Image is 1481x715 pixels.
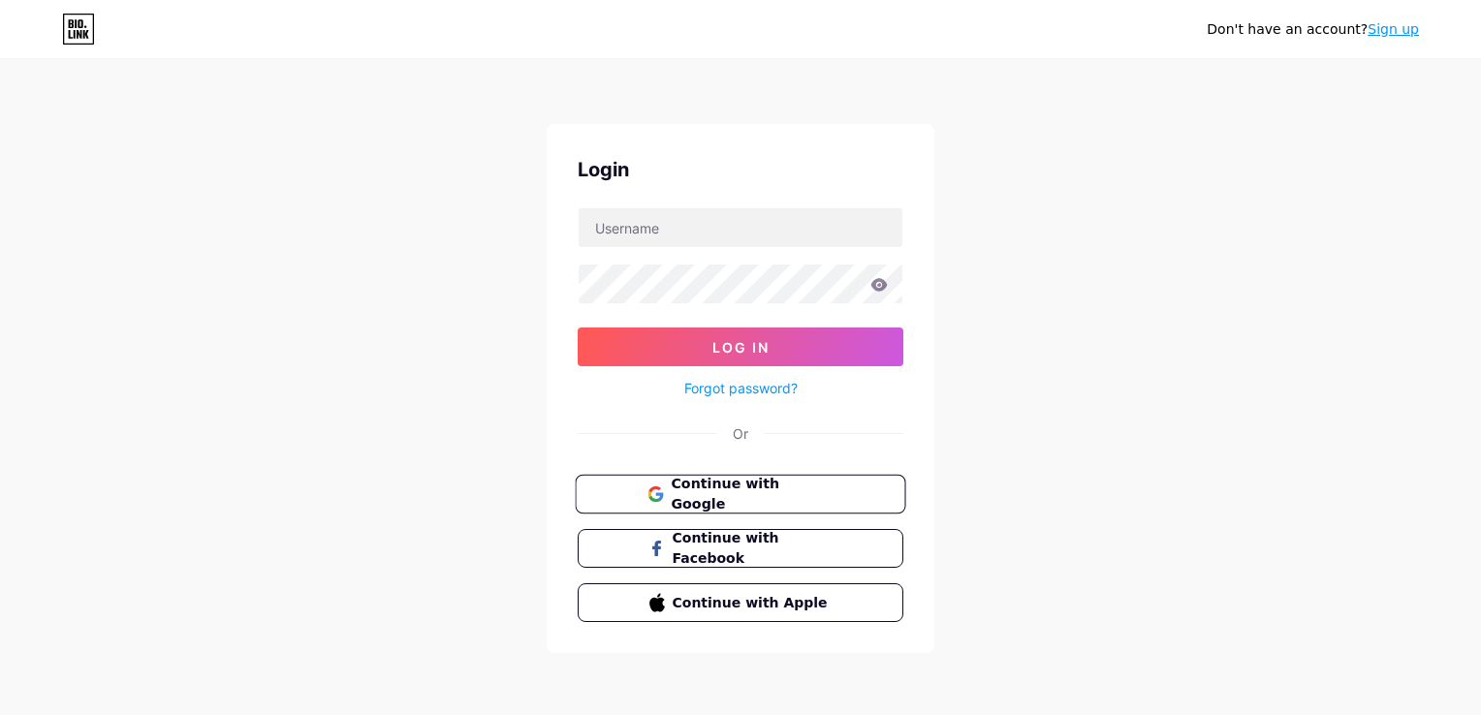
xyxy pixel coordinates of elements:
button: Log In [578,327,903,366]
a: Continue with Google [578,475,903,513]
div: Login [578,155,903,184]
div: Or [733,423,748,444]
a: Forgot password? [684,378,798,398]
button: Continue with Apple [578,583,903,622]
span: Continue with Google [671,474,833,515]
input: Username [579,208,902,247]
button: Continue with Google [575,475,905,514]
a: Sign up [1368,21,1419,37]
button: Continue with Facebook [578,529,903,568]
span: Log In [712,339,770,356]
span: Continue with Apple [673,593,833,613]
span: Continue with Facebook [673,528,833,569]
div: Don't have an account? [1207,19,1419,40]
